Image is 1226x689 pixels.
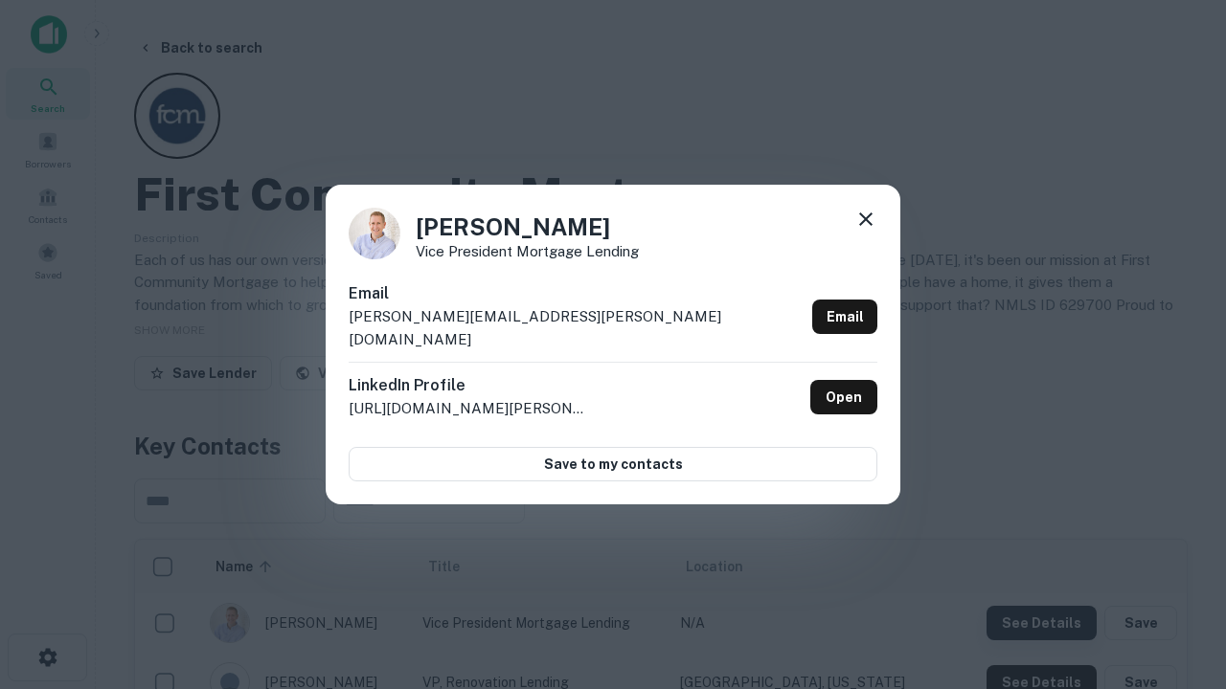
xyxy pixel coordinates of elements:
button: Save to my contacts [349,447,877,481]
a: Email [812,300,877,334]
p: [URL][DOMAIN_NAME][PERSON_NAME] [349,397,588,420]
iframe: Chat Widget [1130,475,1226,567]
p: Vice President Mortgage Lending [416,244,639,258]
p: [PERSON_NAME][EMAIL_ADDRESS][PERSON_NAME][DOMAIN_NAME] [349,305,805,350]
a: Open [810,380,877,414]
h4: [PERSON_NAME] [416,210,639,244]
h6: Email [349,282,805,305]
h6: LinkedIn Profile [349,374,588,397]
img: 1520878720083 [349,208,400,259]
